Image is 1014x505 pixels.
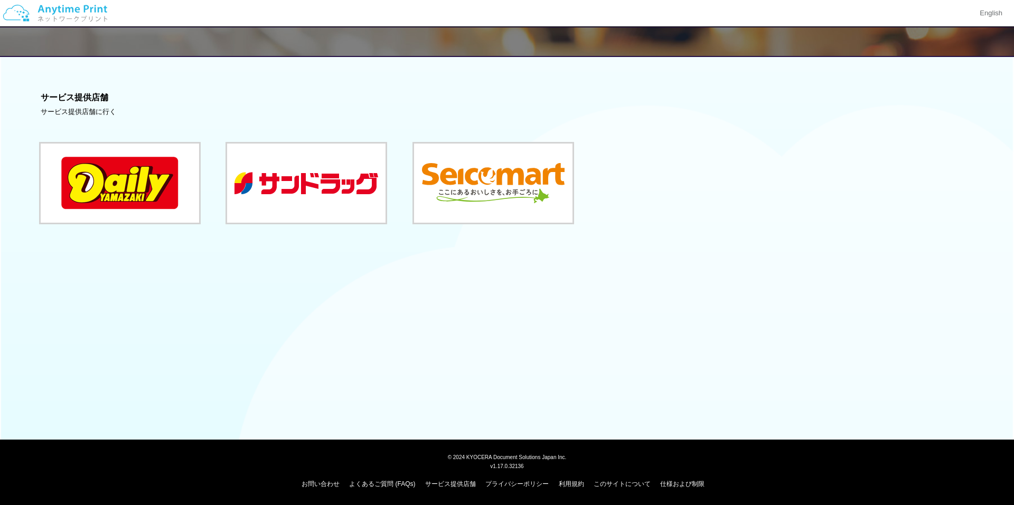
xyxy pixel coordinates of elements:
span: v1.17.0.32136 [490,463,523,469]
a: 仕様および制限 [660,480,705,488]
span: © 2024 KYOCERA Document Solutions Japan Inc. [448,453,567,460]
div: サービス提供店舗に行く [41,107,973,117]
a: サービス提供店舗 [425,480,476,488]
a: よくあるご質問 (FAQs) [349,480,415,488]
a: このサイトについて [594,480,651,488]
a: 利用規約 [559,480,584,488]
a: お問い合わせ [302,480,340,488]
h3: サービス提供店舗 [41,93,973,102]
a: プライバシーポリシー [485,480,549,488]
